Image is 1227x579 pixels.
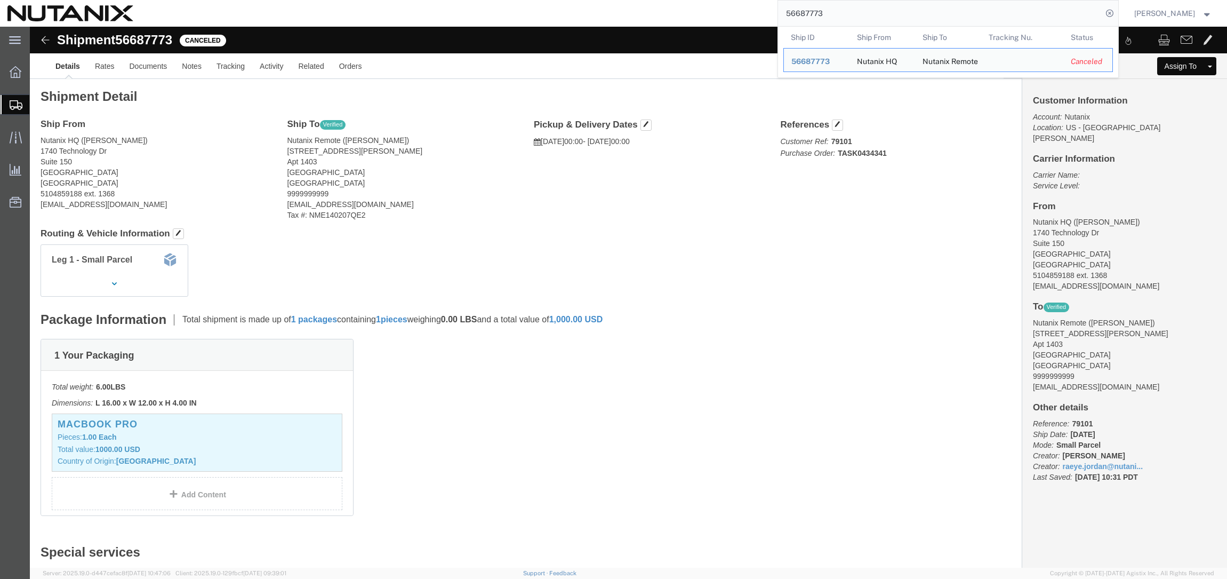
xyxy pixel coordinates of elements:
[783,27,849,48] th: Ship ID
[1071,56,1105,67] div: Canceled
[849,27,915,48] th: Ship From
[778,1,1102,26] input: Search for shipment number, reference number
[175,570,286,576] span: Client: 2025.19.0-129fbcf
[783,27,1118,77] table: Search Results
[791,56,842,67] div: 56687773
[856,49,896,72] div: Nutanix HQ
[127,570,171,576] span: [DATE] 10:47:06
[1134,7,1213,20] button: [PERSON_NAME]
[1050,569,1214,578] span: Copyright © [DATE]-[DATE] Agistix Inc., All Rights Reserved
[981,27,1063,48] th: Tracking Nu.
[923,49,974,72] div: Nutanix Remote
[791,57,830,66] span: 56687773
[523,570,550,576] a: Support
[1134,7,1195,19] span: Ray Hirata
[30,27,1227,568] iframe: FS Legacy Container
[243,570,286,576] span: [DATE] 09:39:01
[549,570,576,576] a: Feedback
[1063,27,1113,48] th: Status
[915,27,981,48] th: Ship To
[7,5,133,21] img: logo
[43,570,171,576] span: Server: 2025.19.0-d447cefac8f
